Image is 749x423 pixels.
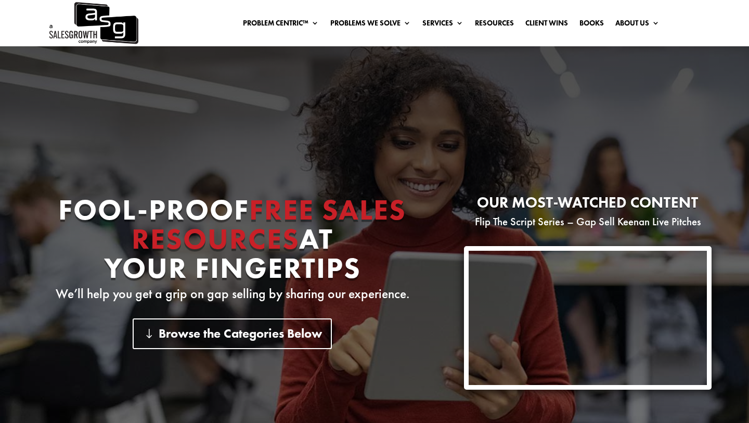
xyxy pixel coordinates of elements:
[615,19,660,31] a: About Us
[243,19,319,31] a: Problem Centric™
[475,19,514,31] a: Resources
[37,195,427,288] h1: Fool-proof At Your Fingertips
[464,215,712,228] p: Flip The Script Series – Gap Sell Keenan Live Pitches
[525,19,568,31] a: Client Wins
[37,288,427,300] p: We’ll help you get a grip on gap selling by sharing our experience.
[330,19,411,31] a: Problems We Solve
[133,318,332,349] a: Browse the Categories Below
[464,195,712,215] h2: Our most-watched content
[132,191,407,258] span: Free Sales Resources
[422,19,463,31] a: Services
[579,19,604,31] a: Books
